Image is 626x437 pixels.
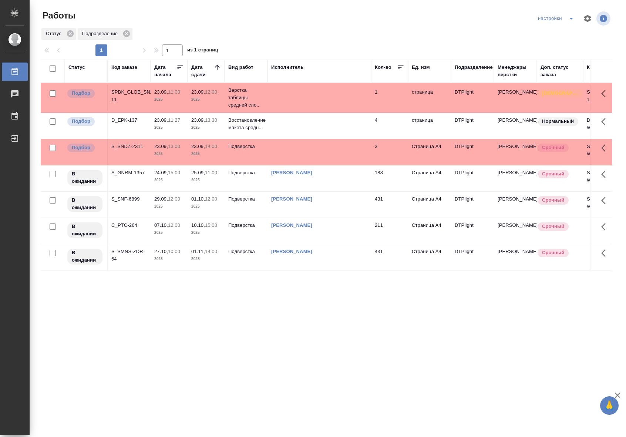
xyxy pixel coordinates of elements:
div: Исполнитель [271,64,304,71]
a: [PERSON_NAME] [271,249,312,254]
div: Код работы [587,64,615,71]
p: [PERSON_NAME] [498,222,533,229]
button: Здесь прячутся важные кнопки [597,192,615,209]
div: SPBK_GLOB_SNACK-11 [111,88,147,103]
p: 2025 [191,229,221,236]
div: Исполнитель назначен, приступать к работе пока рано [67,222,103,239]
p: 23.09, [191,89,205,95]
p: Подверстка [228,248,264,255]
p: Верстка таблицы средней сло... [228,87,264,109]
p: [PERSON_NAME] [498,195,533,203]
p: 12:00 [205,89,217,95]
p: В ожидании [72,170,98,185]
p: 12:00 [168,222,180,228]
p: [PERSON_NAME] [498,143,533,150]
p: 11:27 [168,117,180,123]
p: 2025 [154,150,184,158]
td: DTPlight [451,192,494,218]
p: 11:00 [168,89,180,95]
div: Можно подбирать исполнителей [67,143,103,153]
div: Менеджеры верстки [498,64,533,78]
p: Подверстка [228,169,264,177]
p: 01.10, [191,196,205,202]
p: Срочный [542,249,564,256]
p: В ожидании [72,249,98,264]
p: 14:00 [205,249,217,254]
div: Статус [68,64,85,71]
p: 2025 [191,255,221,263]
p: 13:30 [205,117,217,123]
p: 2025 [191,124,221,131]
button: Здесь прячутся важные кнопки [597,139,615,157]
td: Страница А4 [408,139,451,165]
div: S_SNDZ-2311 [111,143,147,150]
a: [PERSON_NAME] [271,196,312,202]
td: 211 [371,218,408,244]
p: [PERSON_NAME] [498,88,533,96]
p: 2025 [154,177,184,184]
div: C_PTC-264 [111,222,147,229]
td: Страница А4 [408,165,451,191]
p: 2025 [154,255,184,263]
p: Срочный [542,170,564,178]
div: Статус [41,28,76,40]
div: S_GNRM-1357 [111,169,147,177]
p: 2025 [154,203,184,210]
p: Восстановление макета средн... [228,117,264,131]
p: Подбор [72,118,90,125]
p: 10.10, [191,222,205,228]
p: 11:00 [205,170,217,175]
td: страница [408,113,451,139]
p: [PERSON_NAME] [498,169,533,177]
div: Можно подбирать исполнителей [67,117,103,127]
button: Здесь прячутся важные кнопки [597,244,615,262]
p: 23.09, [154,144,168,149]
td: 431 [371,244,408,270]
p: В ожидании [72,223,98,238]
div: Дата начала [154,64,176,78]
p: [DEMOGRAPHIC_DATA] [542,90,579,97]
button: Здесь прячутся важные кнопки [597,85,615,102]
p: 07.10, [154,222,168,228]
td: 431 [371,192,408,218]
td: D_EPK-137-WK-001 [583,113,626,139]
div: Доп. статус заказа [541,64,579,78]
td: Страница А4 [408,192,451,218]
p: 23.09, [154,89,168,95]
td: DTPlight [451,139,494,165]
td: Страница А4 [408,244,451,270]
td: DTPlight [451,165,494,191]
p: Статус [46,30,64,37]
p: 23.09, [191,144,205,149]
td: 3 [371,139,408,165]
p: 10:00 [168,249,180,254]
p: Подверстка [228,143,264,150]
p: [PERSON_NAME] [498,248,533,255]
td: S_SNF-6899-WK-015 [583,192,626,218]
td: DTPlight [451,244,494,270]
td: DTPlight [451,85,494,111]
p: 2025 [154,229,184,236]
td: S_GNRM-1357-WK-021 [583,165,626,191]
span: 🙏 [603,398,616,413]
div: Вид работ [228,64,253,71]
p: Подверстка [228,222,264,229]
td: 4 [371,113,408,139]
p: Подверстка [228,195,264,203]
td: страница [408,85,451,111]
p: Срочный [542,196,564,204]
p: 25.09, [191,170,205,175]
div: Кол-во [375,64,391,71]
span: Настроить таблицу [579,10,596,27]
p: Подбор [72,144,90,151]
p: Подбор [72,90,90,97]
p: 27.10, [154,249,168,254]
div: Подразделение [455,64,493,71]
div: Подразделение [78,28,132,40]
td: 188 [371,165,408,191]
p: 2025 [191,177,221,184]
p: 13:00 [168,144,180,149]
button: Здесь прячутся важные кнопки [597,218,615,236]
div: S_SNF-6899 [111,195,147,203]
span: из 1 страниц [187,46,218,56]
